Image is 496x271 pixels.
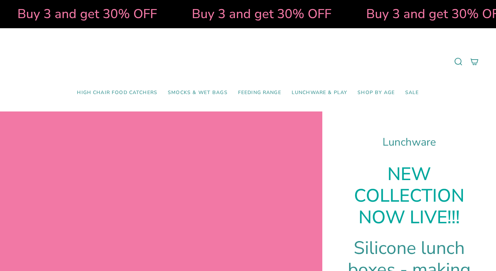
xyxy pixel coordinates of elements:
[163,85,233,101] a: Smocks & Wet Bags
[357,90,395,96] span: Shop by Age
[352,85,400,101] a: Shop by Age
[340,136,479,149] h1: Lunchware
[286,85,352,101] a: Lunchware & Play
[15,5,155,23] strong: Buy 3 and get 30% OFF
[72,85,163,101] a: High Chair Food Catchers
[292,90,347,96] span: Lunchware & Play
[238,90,281,96] span: Feeding Range
[354,162,464,230] strong: NEW COLLECTION NOW LIVE!!!
[77,90,157,96] span: High Chair Food Catchers
[400,85,424,101] a: SALE
[190,5,329,23] strong: Buy 3 and get 30% OFF
[405,90,419,96] span: SALE
[168,90,228,96] span: Smocks & Wet Bags
[188,39,308,85] a: Mumma’s Little Helpers
[233,85,286,101] a: Feeding Range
